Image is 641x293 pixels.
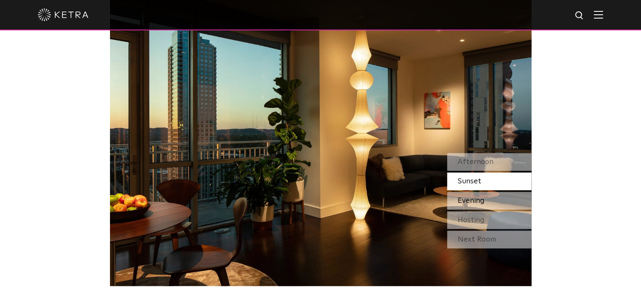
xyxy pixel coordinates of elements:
span: Afternoon [458,158,493,166]
div: Next Room [447,231,531,248]
span: Evening [458,197,485,204]
span: Hosting [458,216,485,224]
span: Sunset [458,177,481,185]
img: search icon [574,11,585,21]
img: Hamburger%20Nav.svg [594,11,603,19]
img: ketra-logo-2019-white [38,8,89,21]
